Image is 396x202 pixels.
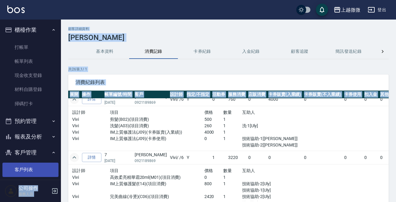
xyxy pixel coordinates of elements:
[242,193,299,200] p: 技術協助-2[Uly]
[275,44,324,59] button: 顧客追蹤
[204,116,223,123] p: 500
[185,93,211,106] td: Y
[223,129,242,135] p: 1
[302,91,343,99] th: 卡券販賣(不入業績)
[103,151,133,164] td: 7
[80,91,103,99] th: 操作
[110,174,204,181] p: 高效柔亮精華霜20ml(M01)(項目消費)
[70,153,79,162] button: expand row
[211,93,227,106] td: 0
[363,151,379,164] td: 0
[242,187,299,193] p: 技術協助-1[Uly]
[316,4,328,16] button: save
[72,123,110,129] p: Vivi
[72,181,110,187] p: Vivi
[104,158,132,164] p: [DATE]
[80,44,129,59] button: 基本資料
[168,91,185,99] th: 設計師
[343,151,363,164] td: 0
[68,91,80,99] th: 展開
[242,135,299,142] p: 技術協助-1[[PERSON_NAME]]
[68,67,389,72] p: 共 26 筆, 1 / 1
[343,93,363,106] td: 0
[168,151,185,164] td: Vivi / /6
[110,193,204,200] p: 完美曲線(冷燙)(C06)(項目消費)
[242,142,299,148] p: 技術協助-2[[PERSON_NAME]]
[204,193,223,200] p: 2420
[185,151,211,164] td: Y
[2,129,58,145] button: 報表及分析
[242,110,255,115] span: 互助人
[129,44,178,59] button: 消費記錄
[343,91,363,99] th: 卡券使用
[72,174,110,181] p: Vivi
[247,91,267,99] th: 店販消費
[223,116,242,123] p: 1
[211,151,227,164] td: 1
[2,82,58,96] a: 材料自購登錄
[103,93,133,106] td: 14
[247,93,267,106] td: 0
[72,168,85,173] span: 設計師
[2,68,58,82] a: 現金收支登錄
[223,135,242,142] p: 1
[19,191,50,197] p: 服務人員
[204,123,223,129] p: 260
[133,91,168,99] th: 客戶
[223,174,242,181] p: 1
[168,93,185,106] td: Vivi / /6
[247,151,267,164] td: 0
[2,22,58,38] button: 櫃檯作業
[135,100,167,105] p: 0921189869
[227,44,275,59] button: 入金紀錄
[204,135,223,142] p: 0
[7,5,25,13] img: Logo
[133,93,168,106] td: [PERSON_NAME]
[2,54,58,68] a: 帳單列表
[72,129,110,135] p: Vivi
[204,129,223,135] p: 4000
[204,174,223,181] p: 0
[82,153,101,162] a: 詳情
[365,4,389,16] button: 登出
[324,44,373,59] button: 簡訊發送紀錄
[2,113,58,129] button: 預約管理
[178,44,227,59] button: 卡券紀錄
[242,123,299,129] p: 洗-1[Uly]
[223,123,242,129] p: 1
[302,151,343,164] td: 0
[204,181,223,187] p: 800
[267,151,303,164] td: 0
[110,110,119,115] span: 項目
[70,95,79,104] button: expand row
[223,168,232,173] span: 數量
[72,116,110,123] p: Vivi
[363,93,379,106] td: 0
[242,168,255,173] span: 互助人
[110,116,204,123] p: 剪髮(B02)(項目消費)
[135,158,167,164] p: 0921189869
[331,4,363,16] button: 上越微微
[267,93,303,106] td: 4000
[341,6,360,14] div: 上越微微
[82,95,101,104] a: 詳情
[363,91,379,99] th: 扣入金
[104,100,132,105] p: [DATE]
[227,151,247,164] td: 3220
[2,40,58,54] a: 打帳單
[227,91,247,99] th: 服務消費
[110,129,204,135] p: IM上質修護法(J09)(卡券販賣(入業績))
[267,91,303,99] th: 卡券販賣(入業績)
[110,168,119,173] span: 項目
[223,110,232,115] span: 數量
[302,93,343,106] td: 0
[2,97,58,111] a: 掃碼打卡
[103,91,133,99] th: 帳單編號/時間
[110,123,204,129] p: 洗髮(A03)(項目消費)
[223,181,242,187] p: 1
[72,110,85,115] span: 設計師
[5,185,17,197] img: Person
[110,135,204,142] p: IM上質修護法(J09)(卡券使用)
[68,33,389,42] h3: [PERSON_NAME]
[19,185,50,191] h5: 公司操作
